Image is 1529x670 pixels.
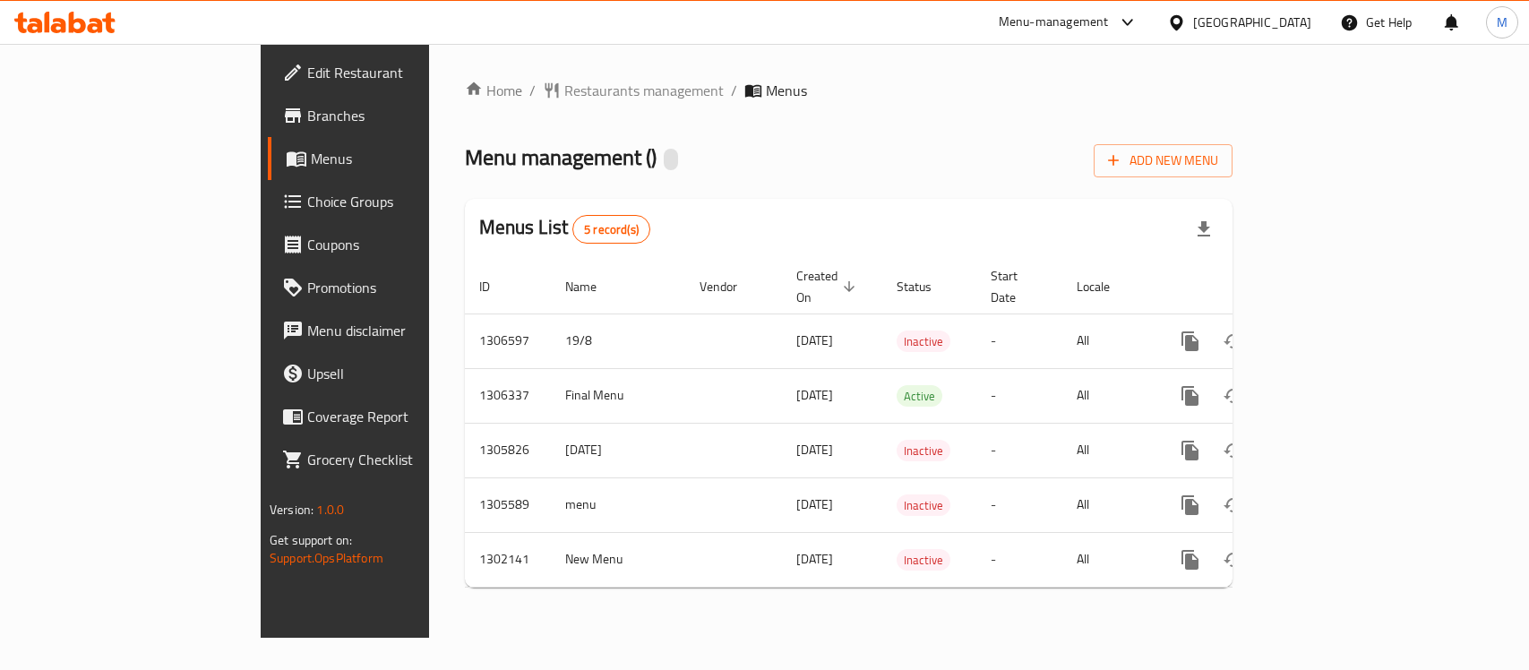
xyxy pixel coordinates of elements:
[307,191,502,212] span: Choice Groups
[897,331,950,352] span: Inactive
[465,80,1233,101] nav: breadcrumb
[1497,13,1508,32] span: M
[897,549,950,571] div: Inactive
[1062,532,1155,587] td: All
[268,223,516,266] a: Coupons
[1212,484,1255,527] button: Change Status
[307,406,502,427] span: Coverage Report
[307,234,502,255] span: Coupons
[268,51,516,94] a: Edit Restaurant
[479,214,650,244] h2: Menus List
[479,276,513,297] span: ID
[976,368,1062,423] td: -
[796,438,833,461] span: [DATE]
[268,438,516,481] a: Grocery Checklist
[529,80,536,101] li: /
[1169,429,1212,472] button: more
[268,352,516,395] a: Upsell
[991,265,1041,308] span: Start Date
[897,385,942,407] div: Active
[796,329,833,352] span: [DATE]
[976,314,1062,368] td: -
[316,498,344,521] span: 1.0.0
[897,386,942,407] span: Active
[1094,144,1233,177] button: Add New Menu
[551,477,685,532] td: menu
[1212,374,1255,417] button: Change Status
[1212,429,1255,472] button: Change Status
[307,449,502,470] span: Grocery Checklist
[897,331,950,352] div: Inactive
[1193,13,1311,32] div: [GEOGRAPHIC_DATA]
[1169,320,1212,363] button: more
[270,528,352,552] span: Get support on:
[766,80,807,101] span: Menus
[1169,538,1212,581] button: more
[551,423,685,477] td: [DATE]
[897,495,950,516] span: Inactive
[465,260,1355,588] table: enhanced table
[270,498,314,521] span: Version:
[897,494,950,516] div: Inactive
[999,12,1109,33] div: Menu-management
[307,277,502,298] span: Promotions
[1077,276,1133,297] span: Locale
[700,276,760,297] span: Vendor
[268,266,516,309] a: Promotions
[1062,314,1155,368] td: All
[1155,260,1355,314] th: Actions
[796,265,861,308] span: Created On
[268,395,516,438] a: Coverage Report
[1169,374,1212,417] button: more
[551,314,685,368] td: 19/8
[307,363,502,384] span: Upsell
[543,80,724,101] a: Restaurants management
[268,180,516,223] a: Choice Groups
[897,441,950,461] span: Inactive
[976,477,1062,532] td: -
[976,423,1062,477] td: -
[1212,320,1255,363] button: Change Status
[551,368,685,423] td: Final Menu
[796,547,833,571] span: [DATE]
[897,440,950,461] div: Inactive
[1182,208,1225,251] div: Export file
[1062,368,1155,423] td: All
[1062,477,1155,532] td: All
[565,276,620,297] span: Name
[268,94,516,137] a: Branches
[268,309,516,352] a: Menu disclaimer
[307,62,502,83] span: Edit Restaurant
[1169,484,1212,527] button: more
[268,137,516,180] a: Menus
[897,550,950,571] span: Inactive
[311,148,502,169] span: Menus
[564,80,724,101] span: Restaurants management
[307,320,502,341] span: Menu disclaimer
[897,276,955,297] span: Status
[573,221,649,238] span: 5 record(s)
[1062,423,1155,477] td: All
[976,532,1062,587] td: -
[731,80,737,101] li: /
[796,383,833,407] span: [DATE]
[270,546,383,570] a: Support.OpsPlatform
[572,215,650,244] div: Total records count
[551,532,685,587] td: New Menu
[1212,538,1255,581] button: Change Status
[465,137,657,177] span: Menu management ( )
[307,105,502,126] span: Branches
[1108,150,1218,172] span: Add New Menu
[796,493,833,516] span: [DATE]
